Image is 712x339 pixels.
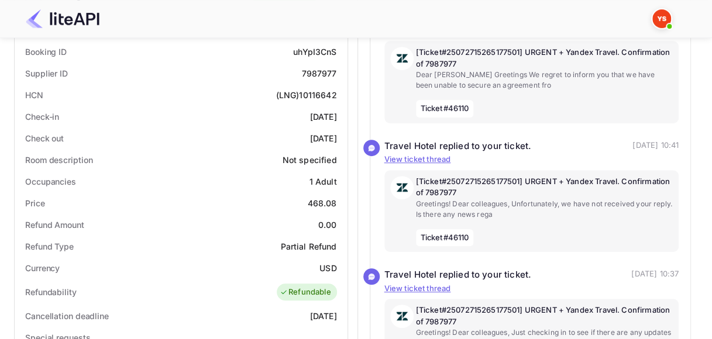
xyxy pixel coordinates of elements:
[301,67,336,79] div: 7987977
[310,132,337,144] div: [DATE]
[384,140,531,153] div: Travel Hotel replied to your ticket.
[416,70,673,91] p: Dear [PERSON_NAME] Greetings We regret to inform you that we have been unable to secure an agreem...
[25,310,109,322] div: Cancellation deadline
[390,176,414,199] img: AwvSTEc2VUhQAAAAAElFTkSuQmCC
[309,175,336,188] div: 1 Adult
[25,197,45,209] div: Price
[25,110,59,123] div: Check-in
[384,268,531,282] div: Travel Hotel replied to your ticket.
[384,154,679,165] p: View ticket thread
[25,175,76,188] div: Occupancies
[283,154,337,166] div: Not specified
[310,110,337,123] div: [DATE]
[310,310,337,322] div: [DATE]
[384,283,679,295] p: View ticket thread
[25,67,68,79] div: Supplier ID
[416,176,673,199] p: [Ticket#25072715265177501] URGENT + Yandex Travel. Confirmation of 7987977
[416,47,673,70] p: [Ticket#25072715265177501] URGENT + Yandex Travel. Confirmation of 7987977
[25,286,77,298] div: Refundability
[25,219,84,231] div: Refund Amount
[416,305,673,327] p: [Ticket#25072715265177501] URGENT + Yandex Travel. Confirmation of 7987977
[280,240,336,252] div: Partial Refund
[631,268,679,282] p: [DATE] 10:37
[318,219,337,231] div: 0.00
[308,197,337,209] div: 468.08
[25,154,92,166] div: Room description
[26,9,99,28] img: LiteAPI Logo
[652,9,671,28] img: Yandex Support
[25,132,64,144] div: Check out
[25,46,67,58] div: Booking ID
[390,305,414,328] img: AwvSTEc2VUhQAAAAAElFTkSuQmCC
[319,262,336,274] div: USD
[293,46,336,58] div: uhYpI3CnS
[416,100,474,117] span: Ticket #46110
[276,89,337,101] div: (LNG)10116642
[390,47,414,70] img: AwvSTEc2VUhQAAAAAElFTkSuQmCC
[280,286,331,298] div: Refundable
[25,89,43,101] div: HCN
[416,229,474,247] span: Ticket #46110
[25,262,60,274] div: Currency
[416,199,673,220] p: Greetings! Dear colleagues, Unfortunately, we have not received your reply. Is there any news rega
[25,240,74,252] div: Refund Type
[632,140,679,153] p: [DATE] 10:41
